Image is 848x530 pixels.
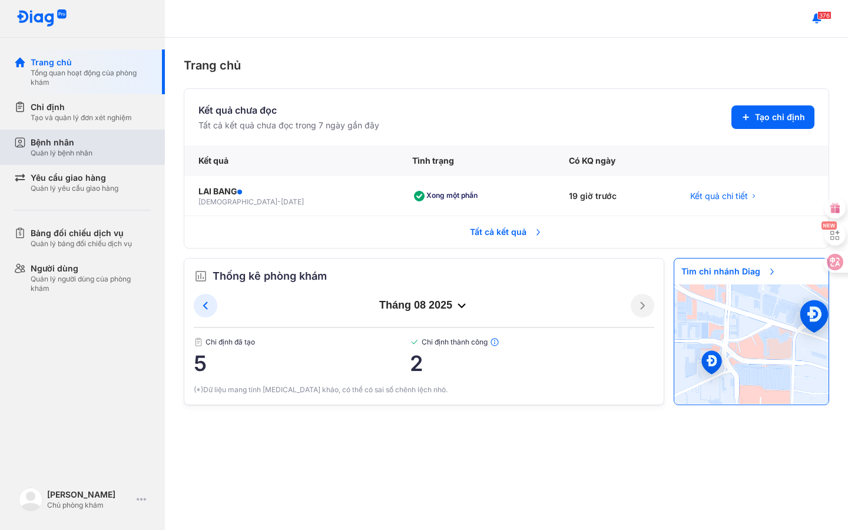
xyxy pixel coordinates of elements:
[47,501,132,510] div: Chủ phòng khám
[198,103,379,117] div: Kết quả chưa đọc
[277,197,281,206] span: -
[184,145,398,176] div: Kết quả
[194,269,208,283] img: order.5a6da16c.svg
[412,187,482,206] div: Xong một phần
[198,197,277,206] span: [DEMOGRAPHIC_DATA]
[490,337,499,347] img: info.7e716105.svg
[194,352,410,375] span: 5
[674,259,784,284] span: Tìm chi nhánh Diag
[31,184,118,193] div: Quản lý yêu cầu giao hàng
[198,120,379,131] div: Tất cả kết quả chưa đọc trong 7 ngày gần đây
[194,337,203,347] img: document.50c4cfd0.svg
[755,111,805,123] span: Tạo chỉ định
[410,337,654,347] span: Chỉ định thành công
[31,263,151,274] div: Người dùng
[47,489,132,501] div: [PERSON_NAME]
[410,352,654,375] span: 2
[31,101,132,113] div: Chỉ định
[31,68,151,87] div: Tổng quan hoạt động của phòng khám
[817,11,832,19] span: 376
[198,185,384,197] div: LAI BANG
[31,172,118,184] div: Yêu cầu giao hàng
[31,227,132,239] div: Bảng đối chiếu dịch vụ
[281,197,304,206] span: [DATE]
[19,488,42,511] img: logo
[410,337,419,347] img: checked-green.01cc79e0.svg
[463,219,550,245] span: Tất cả kết quả
[555,176,676,217] div: 19 giờ trước
[398,145,555,176] div: Tình trạng
[194,385,654,395] div: (*)Dữ liệu mang tính [MEDICAL_DATA] khảo, có thể có sai số chênh lệch nhỏ.
[16,9,67,28] img: logo
[217,299,631,313] div: tháng 08 2025
[31,274,151,293] div: Quản lý người dùng của phòng khám
[31,57,151,68] div: Trang chủ
[31,137,92,148] div: Bệnh nhân
[31,113,132,122] div: Tạo và quản lý đơn xét nghiệm
[31,148,92,158] div: Quản lý bệnh nhân
[690,190,748,202] span: Kết quả chi tiết
[555,145,676,176] div: Có KQ ngày
[194,337,410,347] span: Chỉ định đã tạo
[731,105,814,129] button: Tạo chỉ định
[184,57,829,74] div: Trang chủ
[31,239,132,249] div: Quản lý bảng đối chiếu dịch vụ
[213,268,327,284] span: Thống kê phòng khám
